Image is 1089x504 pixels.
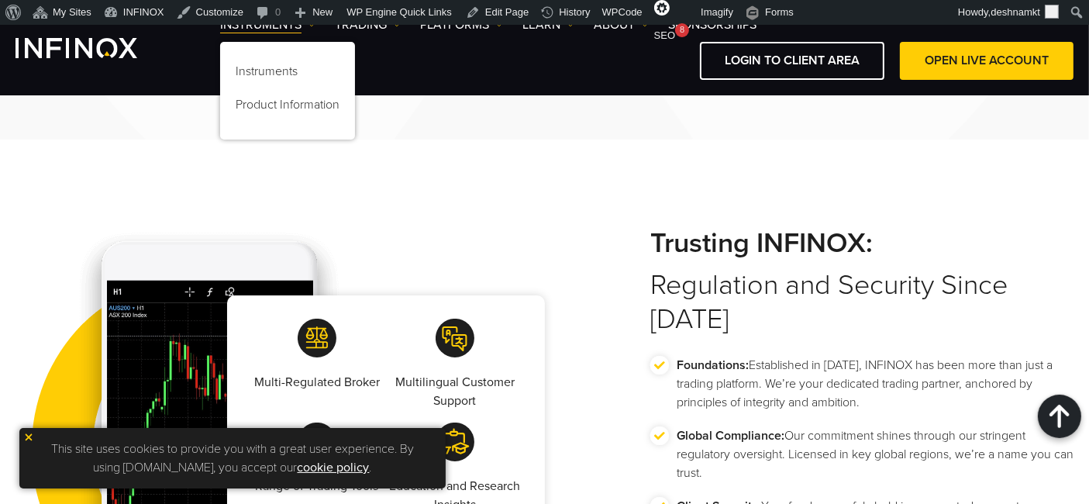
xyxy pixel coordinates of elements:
p: Multilingual Customer Support [388,373,521,410]
p: Multi-Regulated Broker [254,373,380,392]
p: Established in [DATE], INFINOX has been more than just a trading platform. We’re your dedicated t... [677,356,1073,412]
a: Product Information [220,91,355,124]
a: ABOUT [594,16,649,34]
a: INFINOX Logo [16,38,174,58]
a: cookie policy [298,460,370,475]
a: PLATFORMS [420,16,503,34]
a: SPONSORSHIPS [668,16,756,34]
span: deshnamkt [991,6,1040,18]
a: Instruments [220,16,315,34]
strong: Trusting INFINOX: [650,226,1073,261]
a: Learn [522,16,574,34]
div: 8 [675,23,689,37]
strong: Global Compliance: [677,428,784,444]
strong: Foundations: [677,357,749,373]
p: Our commitment shines through our stringent regulatory oversight. Licensed in key global regions,... [677,426,1073,482]
a: TRADING [335,16,401,34]
a: Instruments [220,57,355,91]
p: This site uses cookies to provide you with a great user experience. By using [DOMAIN_NAME], you a... [27,436,438,481]
span: SEO [654,29,675,41]
h2: Regulation and Security Since [DATE] [650,226,1073,337]
a: OPEN LIVE ACCOUNT [900,42,1073,80]
img: yellow close icon [23,432,34,443]
a: LOGIN TO CLIENT AREA [700,42,884,80]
